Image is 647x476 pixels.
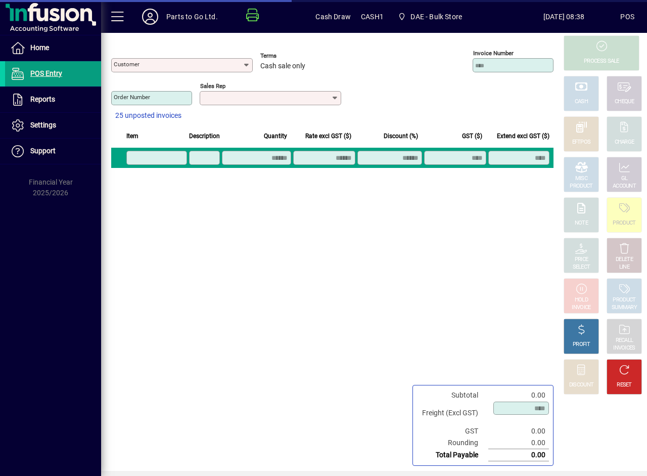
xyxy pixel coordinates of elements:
div: DELETE [616,256,633,264]
td: Subtotal [417,390,488,401]
td: 0.00 [488,390,549,401]
span: Cash sale only [260,62,305,70]
div: PROCESS SALE [584,58,619,65]
a: Settings [5,113,101,138]
button: 25 unposted invoices [111,107,186,125]
div: INVOICES [613,344,635,352]
button: Profile [134,8,166,26]
td: 0.00 [488,425,549,437]
div: RECALL [616,337,633,344]
span: DAE - Bulk Store [394,8,466,26]
span: Discount (%) [384,131,418,142]
div: ACCOUNT [613,183,636,190]
div: NOTE [575,220,588,227]
td: GST [417,425,488,437]
span: Settings [30,121,56,129]
div: DISCOUNT [569,381,593,389]
span: Cash Draw [315,9,351,25]
td: Rounding [417,437,488,449]
div: PRODUCT [570,183,592,190]
div: POS [620,9,634,25]
span: 25 unposted invoices [115,110,181,121]
span: Home [30,44,49,52]
td: 0.00 [488,437,549,449]
div: CHEQUE [615,98,634,106]
a: Reports [5,87,101,112]
div: HOLD [575,296,588,304]
div: PROFIT [573,341,590,349]
span: GST ($) [462,131,482,142]
td: 0.00 [488,449,549,461]
span: Quantity [264,131,287,142]
a: Support [5,139,101,164]
div: MISC [575,175,587,183]
a: Home [5,35,101,61]
div: EFTPOS [572,139,591,146]
span: Description [189,131,220,142]
div: Parts to Go Ltd. [166,9,218,25]
div: SELECT [573,264,590,271]
td: Freight (Excl GST) [417,401,488,425]
td: Total Payable [417,449,488,461]
span: [DATE] 08:38 [507,9,621,25]
div: LINE [619,264,629,271]
div: CASH [575,98,588,106]
div: INVOICE [572,304,590,312]
mat-label: Invoice number [473,50,514,57]
div: RESET [617,381,632,389]
span: Reports [30,95,55,103]
mat-label: Order number [114,94,150,101]
span: POS Entry [30,69,62,77]
span: DAE - Bulk Store [410,9,462,25]
span: Item [126,131,138,142]
div: GL [621,175,628,183]
mat-label: Customer [114,61,140,68]
span: Terms [260,53,321,59]
span: CASH1 [361,9,384,25]
span: Rate excl GST ($) [305,131,351,142]
div: CHARGE [615,139,634,146]
span: Extend excl GST ($) [497,131,549,142]
mat-label: Sales rep [200,82,225,90]
div: PRICE [575,256,588,264]
div: PRODUCT [613,220,635,227]
div: PRODUCT [613,296,635,304]
div: SUMMARY [612,304,637,312]
span: Support [30,147,56,155]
